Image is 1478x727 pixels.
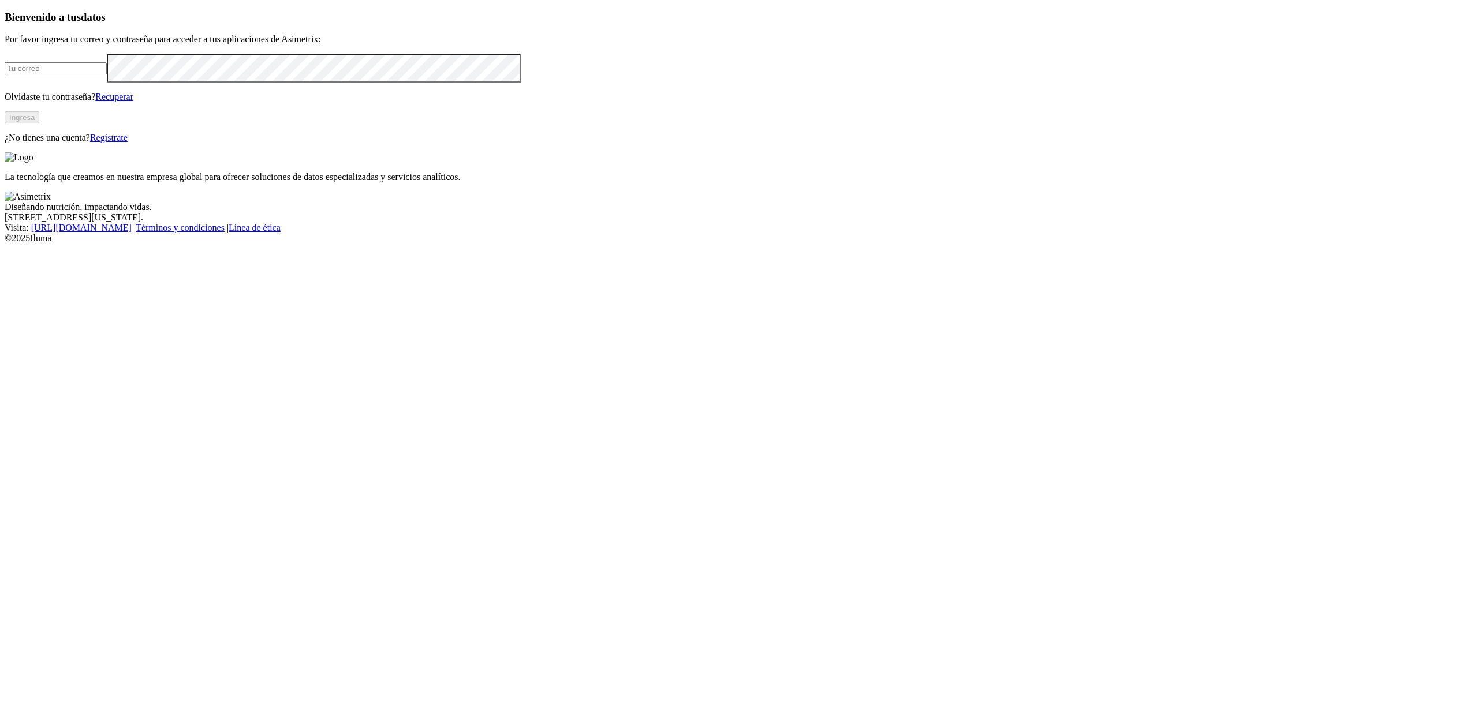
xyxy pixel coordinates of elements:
[5,111,39,123] button: Ingresa
[5,202,1473,212] div: Diseñando nutrición, impactando vidas.
[5,152,33,163] img: Logo
[31,223,132,233] a: [URL][DOMAIN_NAME]
[5,34,1473,44] p: Por favor ingresa tu correo y contraseña para acceder a tus aplicaciones de Asimetrix:
[5,172,1473,182] p: La tecnología que creamos en nuestra empresa global para ofrecer soluciones de datos especializad...
[95,92,133,102] a: Recuperar
[5,192,51,202] img: Asimetrix
[5,233,1473,243] div: © 2025 Iluma
[5,62,107,74] input: Tu correo
[5,133,1473,143] p: ¿No tienes una cuenta?
[5,92,1473,102] p: Olvidaste tu contraseña?
[5,223,1473,233] div: Visita : | |
[5,212,1473,223] div: [STREET_ADDRESS][US_STATE].
[90,133,128,143] a: Regístrate
[136,223,225,233] a: Términos y condiciones
[81,11,106,23] span: datos
[229,223,281,233] a: Línea de ética
[5,11,1473,24] h3: Bienvenido a tus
